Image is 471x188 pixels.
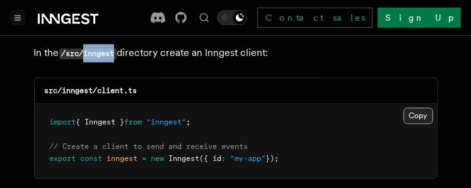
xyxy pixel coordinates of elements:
span: "my-app" [231,154,266,163]
a: Contact sales [257,8,373,28]
span: ; [187,118,191,126]
span: export [50,154,76,163]
span: ({ id [200,154,222,163]
button: Toggle navigation [10,10,25,25]
span: // Create a client to send and receive events [50,142,248,151]
span: = [142,154,147,163]
span: Inngest [169,154,200,163]
code: src/inngest/client.ts [45,86,137,95]
span: import [50,118,76,126]
span: from [125,118,142,126]
span: { Inngest } [76,118,125,126]
button: Toggle dark mode [217,10,247,25]
a: Sign Up [378,8,461,28]
span: new [151,154,165,163]
code: /src/inngest [59,48,117,59]
span: }); [266,154,279,163]
button: Copy [404,108,433,124]
p: In the directory create an Inngest client: [34,44,438,62]
span: const [81,154,103,163]
button: Find something... [197,10,212,25]
span: inngest [107,154,138,163]
span: : [222,154,226,163]
span: "inngest" [147,118,187,126]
